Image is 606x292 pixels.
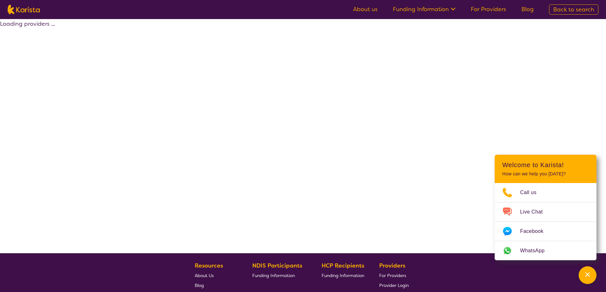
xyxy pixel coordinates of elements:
[252,262,302,269] b: NDIS Participants
[195,280,237,290] a: Blog
[252,273,295,278] span: Funding Information
[195,282,204,288] span: Blog
[521,5,534,13] a: Blog
[8,5,40,14] img: Karista logo
[495,183,596,260] ul: Choose channel
[495,155,596,260] div: Channel Menu
[520,227,551,236] span: Facebook
[195,273,214,278] span: About Us
[549,4,598,15] a: Back to search
[502,171,589,177] p: How can we help you [DATE]?
[322,262,364,269] b: HCP Recipients
[502,161,589,169] h2: Welcome to Karista!
[393,5,456,13] a: Funding Information
[520,188,544,197] span: Call us
[379,282,409,288] span: Provider Login
[471,5,506,13] a: For Providers
[322,273,364,278] span: Funding Information
[520,207,550,217] span: Live Chat
[495,241,596,260] a: Web link opens in a new tab.
[379,270,409,280] a: For Providers
[353,5,378,13] a: About us
[252,270,307,280] a: Funding Information
[379,273,406,278] span: For Providers
[379,262,405,269] b: Providers
[195,262,223,269] b: Resources
[322,270,364,280] a: Funding Information
[553,6,594,13] span: Back to search
[379,280,409,290] a: Provider Login
[520,246,552,255] span: WhatsApp
[195,270,237,280] a: About Us
[579,266,596,284] button: Channel Menu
